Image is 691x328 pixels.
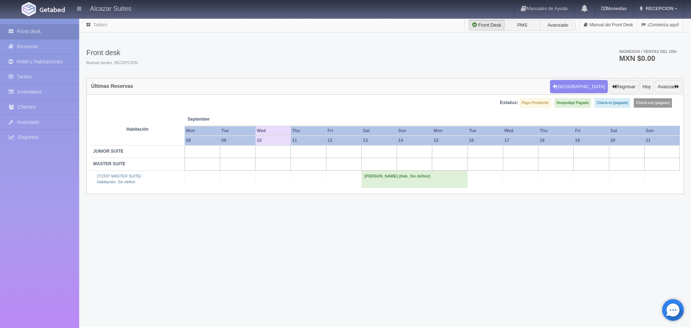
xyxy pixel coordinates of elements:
[504,20,540,31] label: PMS
[555,98,591,108] label: Hospedaje Pagado
[291,126,326,136] th: Thu
[538,136,574,145] th: 18
[520,98,551,108] label: Pago Pendiente
[637,18,683,32] a: ¡Comienza aquí!
[86,49,139,57] h3: Front desk
[609,80,638,94] button: Regresar
[93,161,125,166] b: MASTER SUITE
[540,20,576,31] label: Avanzado
[500,99,518,106] label: Estatus:
[469,20,505,31] label: Front Desk
[126,127,148,132] strong: Habitación
[291,136,326,145] th: 11
[361,136,397,145] th: 13
[538,126,574,136] th: Thu
[432,126,468,136] th: Mon
[361,126,397,136] th: Sat
[432,136,468,145] th: 15
[503,136,538,145] th: 17
[619,55,677,62] h3: MXN $0.00
[326,136,361,145] th: 12
[640,80,654,94] button: Hoy
[468,126,503,136] th: Tue
[595,98,630,108] label: Check-in (pagado)
[40,7,65,12] img: Getabed
[655,80,682,94] button: Avanzar
[619,49,677,54] span: Ingresos / Ventas del día
[326,126,361,136] th: Fri
[634,98,672,108] label: Check-out (pagado)
[220,126,255,136] th: Tue
[97,174,141,184] a: 272337 MASTER SUITE/Habitación: Sin definir
[185,136,220,145] th: 08
[397,136,432,145] th: 14
[397,126,432,136] th: Sun
[580,18,637,32] a: Manual del Front Desk
[644,126,679,136] th: Sun
[574,126,609,136] th: Fri
[503,126,538,136] th: Wed
[256,126,291,136] th: Wed
[361,171,468,188] td: [PERSON_NAME] (Hab. Sin definir)
[93,22,107,27] a: Tablero
[468,136,503,145] th: 16
[601,6,627,11] b: Monedas
[609,136,644,145] th: 20
[609,126,644,136] th: Sat
[90,4,131,13] h4: Alcazar Suites
[550,80,608,94] button: [GEOGRAPHIC_DATA]
[256,136,291,145] th: 10
[574,136,609,145] th: 19
[86,60,139,66] span: Buenas tardes, RECEPCION.
[93,149,123,154] b: JUNIOR SUITE
[91,84,133,89] h4: Últimas Reservas
[185,126,220,136] th: Mon
[644,6,673,11] span: RECEPCION
[220,136,255,145] th: 09
[188,116,253,122] span: September
[644,136,679,145] th: 21
[22,2,36,16] img: Getabed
